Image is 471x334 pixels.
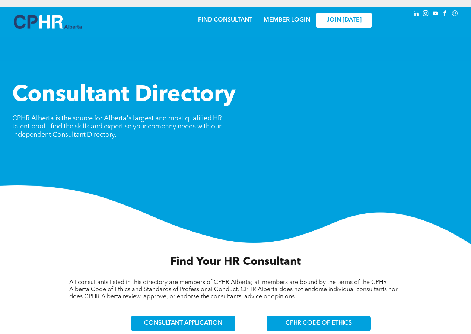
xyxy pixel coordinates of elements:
[286,320,352,327] span: CPHR CODE OF ETHICS
[327,17,362,24] span: JOIN [DATE]
[264,17,310,23] a: MEMBER LOGIN
[12,84,236,106] span: Consultant Directory
[12,115,222,138] span: CPHR Alberta is the source for Alberta's largest and most qualified HR talent pool - find the ski...
[170,256,301,267] span: Find Your HR Consultant
[412,9,420,19] a: linkedin
[69,280,398,300] span: All consultants listed in this directory are members of CPHR Alberta; all members are bound by th...
[267,316,371,331] a: CPHR CODE OF ETHICS
[198,17,252,23] a: FIND CONSULTANT
[316,13,372,28] a: JOIN [DATE]
[14,15,82,29] img: A blue and white logo for cp alberta
[432,9,440,19] a: youtube
[441,9,449,19] a: facebook
[451,9,459,19] a: Social network
[131,316,235,331] a: CONSULTANT APPLICATION
[422,9,430,19] a: instagram
[144,320,222,327] span: CONSULTANT APPLICATION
